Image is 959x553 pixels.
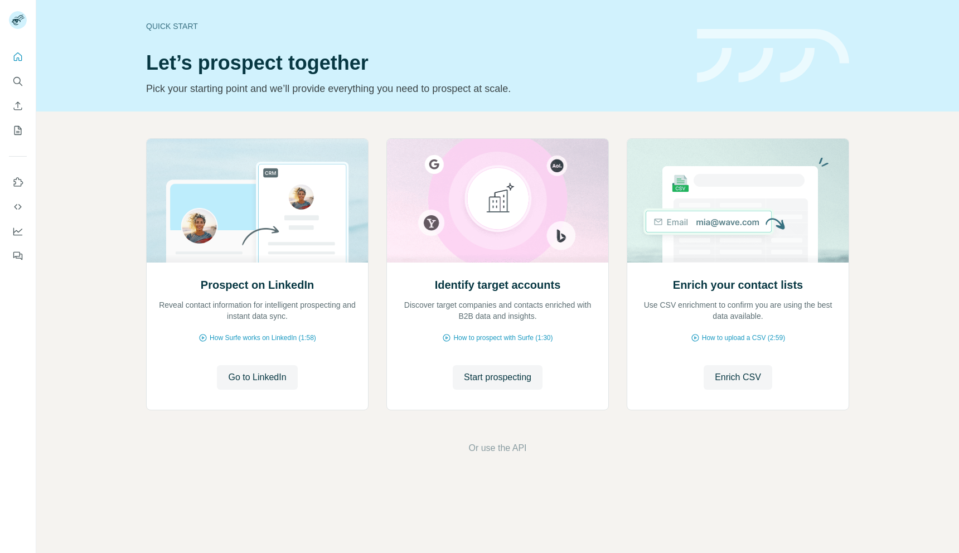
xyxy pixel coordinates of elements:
button: Quick start [9,47,27,67]
button: Use Surfe API [9,197,27,217]
p: Pick your starting point and we’ll provide everything you need to prospect at scale. [146,81,684,96]
img: Prospect on LinkedIn [146,139,369,263]
button: Go to LinkedIn [217,365,297,390]
button: Enrich CSV [704,365,772,390]
img: Identify target accounts [386,139,609,263]
button: Or use the API [468,442,526,455]
h2: Prospect on LinkedIn [201,277,314,293]
button: Feedback [9,246,27,266]
span: Start prospecting [464,371,531,384]
button: Start prospecting [453,365,543,390]
button: Enrich CSV [9,96,27,116]
p: Discover target companies and contacts enriched with B2B data and insights. [398,299,597,322]
button: Search [9,71,27,91]
h1: Let’s prospect together [146,52,684,74]
h2: Enrich your contact lists [673,277,803,293]
button: Use Surfe on LinkedIn [9,172,27,192]
button: My lists [9,120,27,140]
span: How Surfe works on LinkedIn (1:58) [210,333,316,343]
img: banner [697,29,849,83]
h2: Identify target accounts [435,277,561,293]
button: Dashboard [9,221,27,241]
div: Quick start [146,21,684,32]
img: Enrich your contact lists [627,139,849,263]
span: Go to LinkedIn [228,371,286,384]
span: Enrich CSV [715,371,761,384]
p: Reveal contact information for intelligent prospecting and instant data sync. [158,299,357,322]
span: How to upload a CSV (2:59) [702,333,785,343]
p: Use CSV enrichment to confirm you are using the best data available. [638,299,837,322]
span: How to prospect with Surfe (1:30) [453,333,553,343]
